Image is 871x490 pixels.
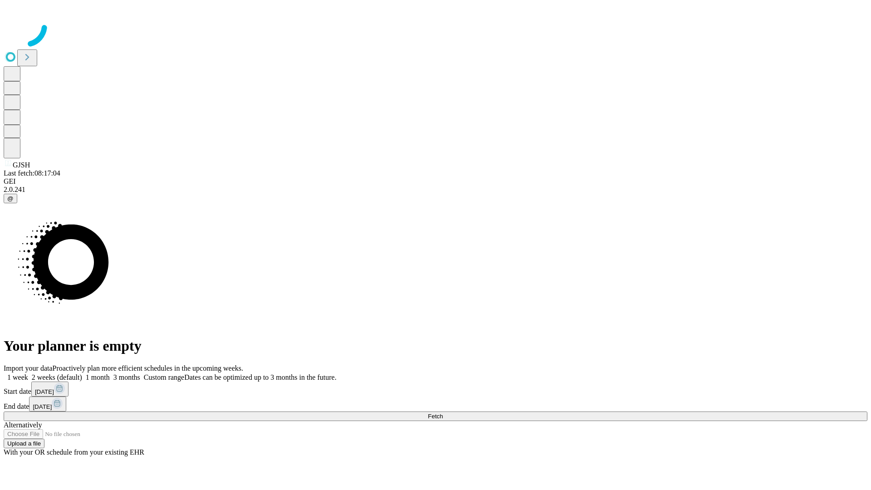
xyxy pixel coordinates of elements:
[4,194,17,203] button: @
[31,382,69,397] button: [DATE]
[4,448,144,456] span: With your OR schedule from your existing EHR
[144,373,184,381] span: Custom range
[4,186,867,194] div: 2.0.241
[113,373,140,381] span: 3 months
[4,382,867,397] div: Start date
[7,373,28,381] span: 1 week
[13,161,30,169] span: GJSH
[53,364,243,372] span: Proactively plan more efficient schedules in the upcoming weeks.
[4,421,42,429] span: Alternatively
[32,373,82,381] span: 2 weeks (default)
[33,403,52,410] span: [DATE]
[7,195,14,202] span: @
[4,397,867,412] div: End date
[29,397,66,412] button: [DATE]
[4,169,60,177] span: Last fetch: 08:17:04
[4,412,867,421] button: Fetch
[428,413,443,420] span: Fetch
[4,177,867,186] div: GEI
[35,388,54,395] span: [DATE]
[4,338,867,354] h1: Your planner is empty
[184,373,336,381] span: Dates can be optimized up to 3 months in the future.
[4,364,53,372] span: Import your data
[86,373,110,381] span: 1 month
[4,439,44,448] button: Upload a file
